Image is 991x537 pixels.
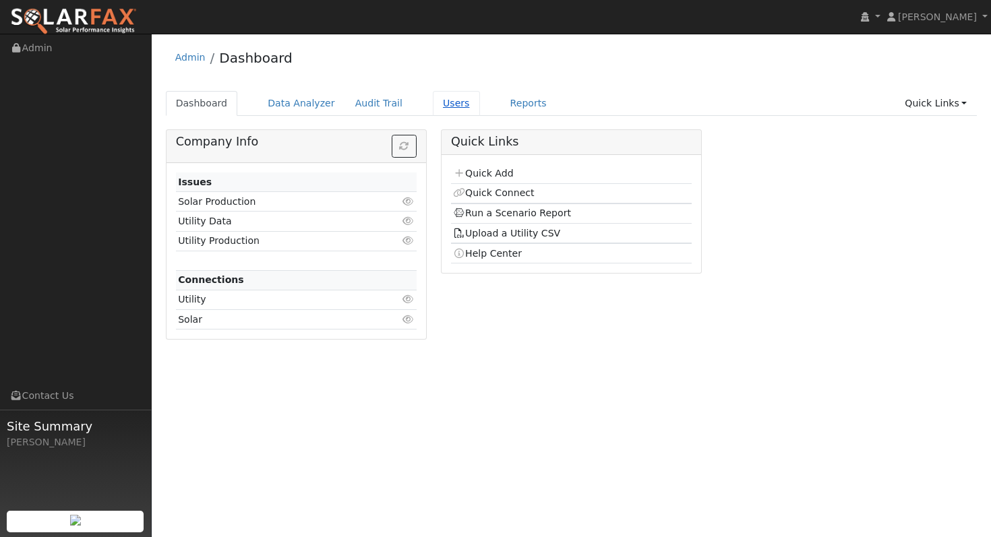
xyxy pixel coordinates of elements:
a: Dashboard [219,50,293,66]
td: Utility Production [176,231,378,251]
a: Admin [175,52,206,63]
td: Solar Production [176,192,378,212]
i: Click to view [402,197,415,206]
a: Quick Add [453,168,513,179]
span: [PERSON_NAME] [898,11,977,22]
a: Help Center [453,248,522,259]
i: Click to view [402,315,415,324]
div: [PERSON_NAME] [7,435,144,449]
i: Click to view [402,236,415,245]
a: Reports [500,91,557,116]
a: Dashboard [166,91,238,116]
a: Data Analyzer [258,91,345,116]
td: Utility Data [176,212,378,231]
strong: Issues [178,177,212,187]
img: SolarFax [10,7,137,36]
span: Site Summary [7,417,144,435]
a: Upload a Utility CSV [453,228,560,239]
i: Click to view [402,294,415,304]
h5: Company Info [176,135,417,149]
td: Solar [176,310,378,329]
a: Quick Links [895,91,977,116]
img: retrieve [70,515,81,526]
a: Audit Trail [345,91,413,116]
td: Utility [176,290,378,309]
a: Users [433,91,480,116]
strong: Connections [178,274,244,285]
a: Quick Connect [453,187,534,198]
h5: Quick Links [451,135,692,149]
i: Click to view [402,216,415,226]
a: Run a Scenario Report [453,208,571,218]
